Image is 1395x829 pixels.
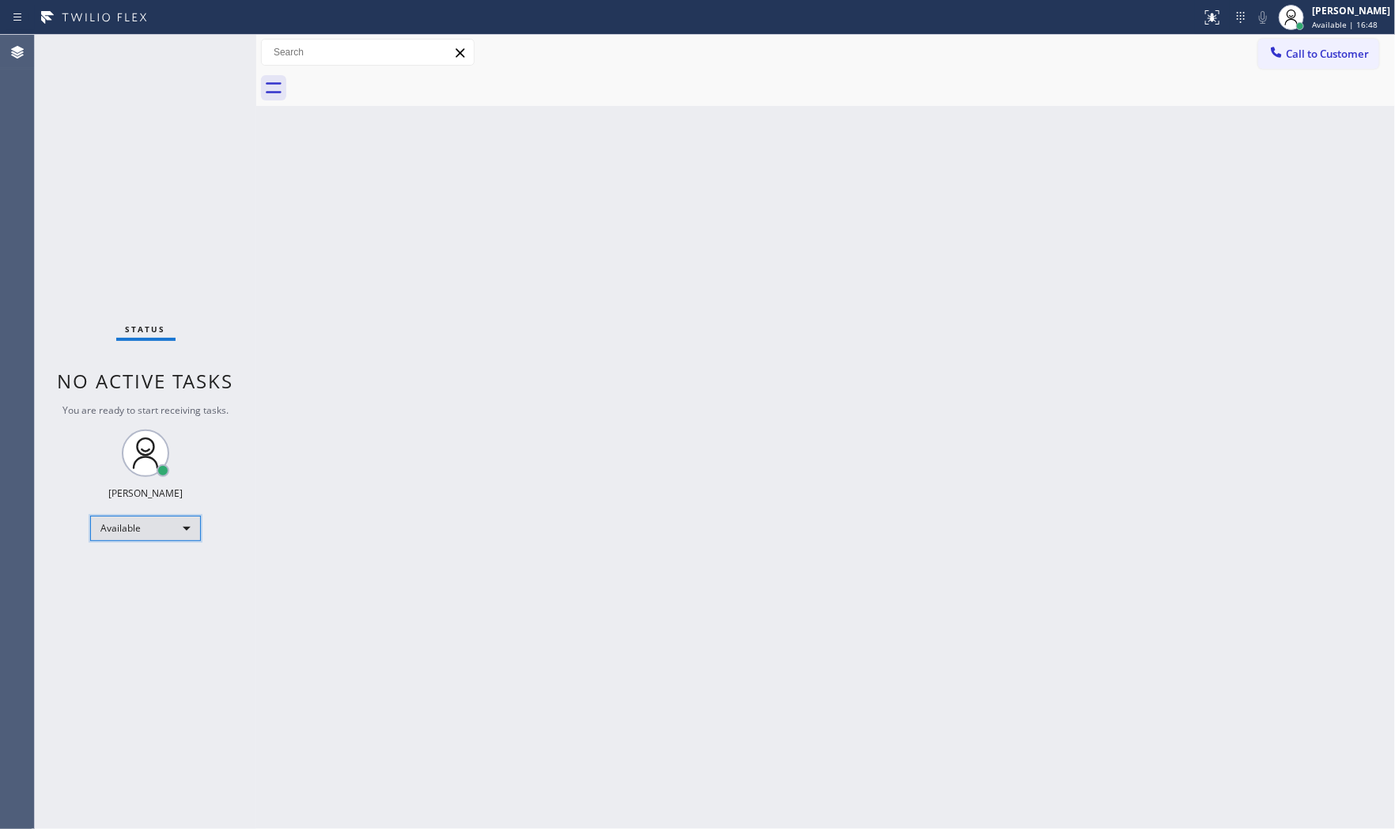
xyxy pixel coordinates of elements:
span: Available | 16:48 [1312,19,1378,30]
div: Available [90,516,201,541]
span: Call to Customer [1286,47,1369,61]
div: [PERSON_NAME] [108,486,183,500]
span: Status [126,324,166,335]
input: Search [262,40,474,65]
button: Call to Customer [1258,39,1379,69]
div: [PERSON_NAME] [1312,4,1390,17]
span: You are ready to start receiving tasks. [62,403,229,417]
span: No active tasks [58,368,234,394]
button: Mute [1252,6,1274,28]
